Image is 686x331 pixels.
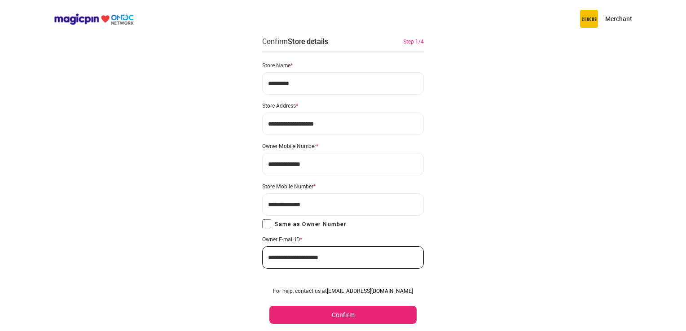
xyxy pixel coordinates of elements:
label: Same as Owner Number [262,219,346,228]
p: Merchant [605,14,632,23]
div: Store Mobile Number [262,183,424,190]
div: Confirm [262,36,328,47]
img: ondc-logo-new-small.8a59708e.svg [54,13,134,25]
div: Store details [288,36,328,46]
div: Step 1/4 [403,37,424,45]
div: For help, contact us at [269,287,417,294]
button: Confirm [269,306,417,324]
div: Store Address [262,102,424,109]
img: circus.b677b59b.png [580,10,598,28]
input: Same as Owner Number [262,219,271,228]
div: Owner E-mail ID [262,235,424,243]
a: [EMAIL_ADDRESS][DOMAIN_NAME] [327,287,413,294]
div: Owner Mobile Number [262,142,424,149]
div: Store Name [262,61,424,69]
